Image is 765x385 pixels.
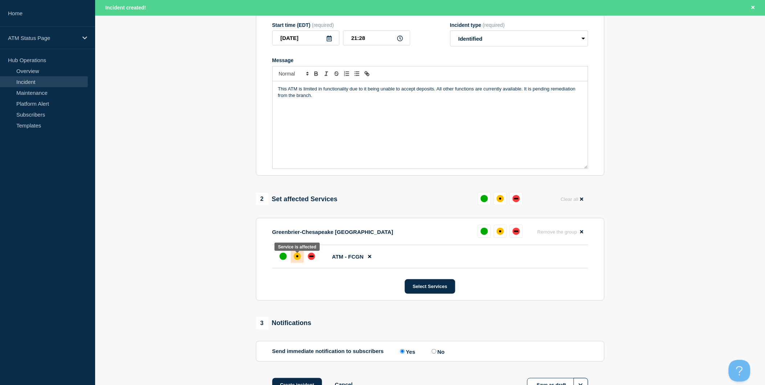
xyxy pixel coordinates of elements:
[256,317,312,329] div: Notifications
[342,69,352,78] button: Toggle ordered list
[272,22,410,28] div: Start time (EDT)
[272,348,384,355] p: Send immediate notification to subscribers
[749,4,758,12] button: Close banner
[272,57,588,63] div: Message
[256,317,268,329] span: 3
[256,193,338,205] div: Set affected Services
[256,193,268,205] span: 2
[497,195,504,202] div: affected
[308,253,315,260] div: down
[533,225,588,239] button: Remove the group
[352,69,362,78] button: Toggle bulleted list
[450,31,588,46] select: Incident type
[450,22,588,28] div: Incident type
[332,254,364,260] span: ATM - FCGN
[276,69,311,78] span: Font size
[278,86,582,99] p: This ATM is limited in functionality due to it being unable to accept deposits. All other functio...
[510,225,523,238] button: down
[405,279,455,294] button: Select Services
[556,192,588,206] button: Clear all
[729,360,750,382] iframe: Help Scout Beacon - Open
[272,31,339,45] input: YYYY-MM-DD
[311,69,321,78] button: Toggle bold text
[331,69,342,78] button: Toggle strikethrough text
[343,31,410,45] input: HH:MM
[294,253,301,260] div: affected
[537,229,577,235] span: Remove the group
[481,195,488,202] div: up
[272,229,394,235] p: Greenbrier-Chesapeake [GEOGRAPHIC_DATA]
[481,228,488,235] div: up
[362,69,372,78] button: Toggle link
[280,253,287,260] div: up
[494,225,507,238] button: affected
[400,349,405,354] input: Yes
[430,348,445,355] label: No
[494,192,507,205] button: affected
[513,195,520,202] div: down
[510,192,523,205] button: down
[478,192,491,205] button: up
[272,348,588,355] div: Send immediate notification to subscribers
[398,348,415,355] label: Yes
[105,5,146,11] span: Incident created!
[273,81,588,169] div: Message
[278,244,316,250] div: Service is affected
[8,35,78,41] p: ATM Status Page
[312,22,334,28] span: (required)
[497,228,504,235] div: affected
[321,69,331,78] button: Toggle italic text
[432,349,436,354] input: No
[513,228,520,235] div: down
[483,22,505,28] span: (required)
[478,225,491,238] button: up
